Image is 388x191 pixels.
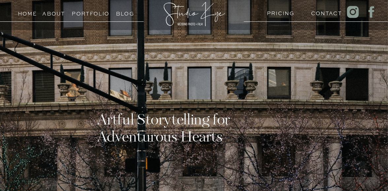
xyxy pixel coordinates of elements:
a: Contact [311,9,336,15]
a: Blog [110,9,140,15]
a: Home [15,9,40,15]
a: Portfolio [72,9,101,15]
a: PRICING [267,9,292,15]
a: About [42,9,65,15]
h1: Artful Storytelling for Adventurous Hearts [97,112,280,144]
